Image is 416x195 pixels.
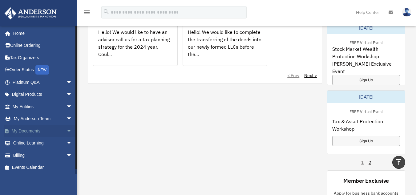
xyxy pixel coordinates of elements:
[4,113,82,125] a: My Anderson Teamarrow_drop_down
[66,76,79,89] span: arrow_drop_down
[4,88,82,101] a: Digital Productsarrow_drop_down
[332,45,400,60] span: Stock Market Wealth Protection Workshop
[327,22,405,34] div: [DATE]
[4,149,82,161] a: Billingarrow_drop_down
[93,23,177,71] div: Hello! We would like to have an advisor call us for a tax planning strategy for the 2024 year. Co...
[66,88,79,101] span: arrow_drop_down
[332,136,400,146] a: Sign Up
[345,108,388,114] div: FREE Virtual Event
[4,51,82,64] a: Tax Organizers
[4,27,79,39] a: Home
[4,76,82,88] a: Platinum Q&Aarrow_drop_down
[4,125,82,137] a: My Documentsarrow_drop_down
[4,161,82,174] a: Events Calendar
[66,149,79,162] span: arrow_drop_down
[369,159,371,165] a: 2
[83,11,91,16] a: menu
[83,9,91,16] i: menu
[327,91,405,103] div: [DATE]
[4,39,82,52] a: Online Ordering
[343,177,389,185] div: Member Exclusive
[66,137,79,150] span: arrow_drop_down
[395,158,402,166] i: vertical_align_top
[345,39,388,45] div: FREE Virtual Event
[66,125,79,137] span: arrow_drop_down
[66,100,79,113] span: arrow_drop_down
[4,137,82,149] a: Online Learningarrow_drop_down
[304,72,317,79] a: Next >
[332,75,400,85] a: Sign Up
[332,60,400,75] span: [PERSON_NAME] Exclusive Event
[3,7,59,19] img: Anderson Advisors Platinum Portal
[402,8,411,17] img: User Pic
[35,65,49,75] div: NEW
[392,156,405,169] a: vertical_align_top
[332,118,400,132] span: Tax & Asset Protection Workshop
[4,100,82,113] a: My Entitiesarrow_drop_down
[66,113,79,125] span: arrow_drop_down
[103,8,110,15] i: search
[183,23,267,71] div: Hello! We would like to complete the transferring of the deeds into our newly formed LLCs before ...
[4,64,82,76] a: Order StatusNEW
